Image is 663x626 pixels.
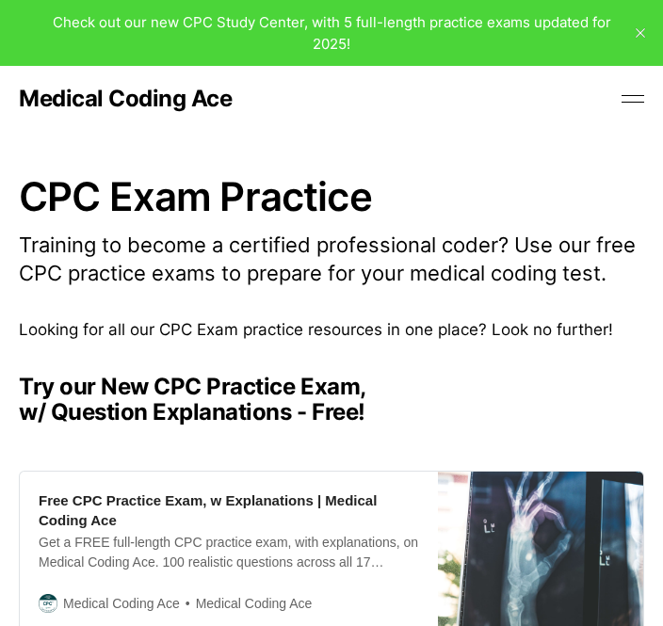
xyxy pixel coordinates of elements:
span: Medical Coding Ace [180,593,313,615]
p: Training to become a certified professional coder? Use our free CPC practice exams to prepare for... [19,232,644,287]
h2: Try our New CPC Practice Exam, w/ Question Explanations - Free! [19,374,644,425]
span: Medical Coding Ace [63,593,180,614]
a: Medical Coding Ace [19,88,232,110]
div: Get a FREE full-length CPC practice exam, with explanations, on Medical Coding Ace. 100 realistic... [39,533,419,572]
p: Looking for all our CPC Exam practice resources in one place? Look no further! [19,317,644,343]
div: Free CPC Practice Exam, w Explanations | Medical Coding Ace [39,490,419,530]
h1: CPC Exam Practice [19,177,644,217]
button: close [625,18,655,48]
span: Check out our new CPC Study Center, with 5 full-length practice exams updated for 2025! [53,13,611,53]
iframe: portal-trigger [350,534,663,626]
